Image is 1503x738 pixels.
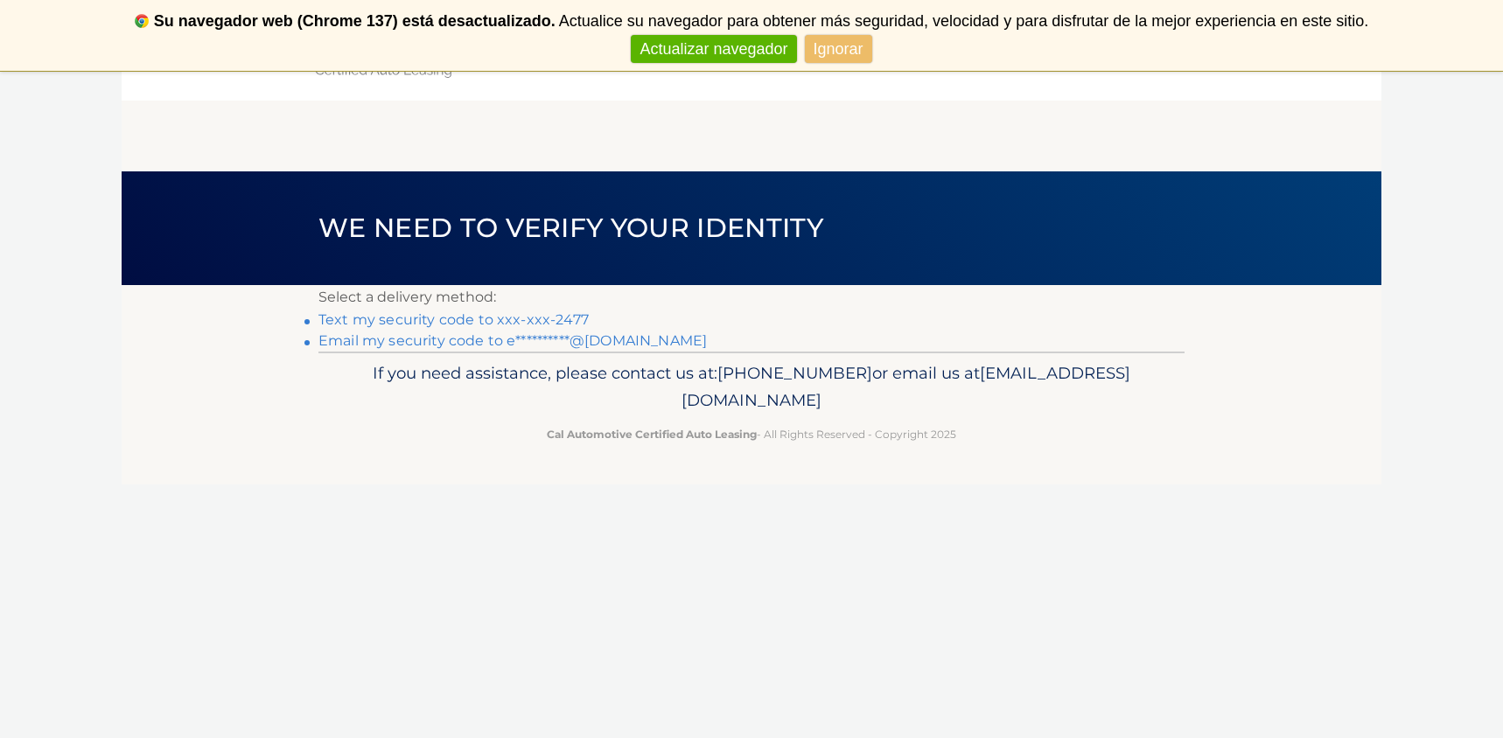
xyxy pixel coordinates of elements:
b: Su navegador web (Chrome 137) está desactualizado. [154,12,556,30]
a: Email my security code to e**********@[DOMAIN_NAME] [318,332,707,349]
p: If you need assistance, please contact us at: or email us at [330,359,1173,415]
p: - All Rights Reserved - Copyright 2025 [330,425,1173,443]
a: Text my security code to xxx-xxx-2477 [318,311,589,328]
span: We need to verify your identity [318,212,823,244]
span: [PHONE_NUMBER] [717,363,872,383]
strong: Cal Automotive Certified Auto Leasing [547,428,757,441]
a: Ignorar [805,35,872,64]
a: Actualizar navegador [631,35,796,64]
span: Actualice su navegador para obtener más seguridad, velocidad y para disfrutar de la mejor experie... [559,12,1369,30]
p: Select a delivery method: [318,285,1185,310]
